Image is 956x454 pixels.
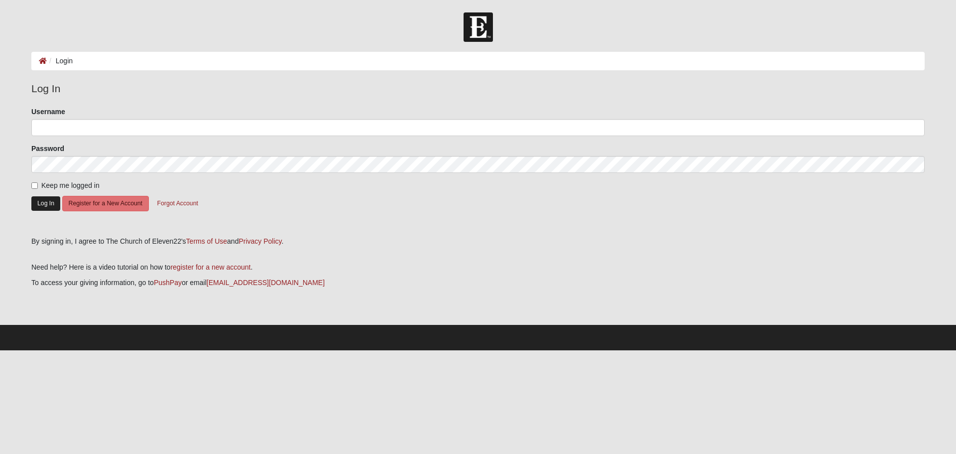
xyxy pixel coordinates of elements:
a: [EMAIL_ADDRESS][DOMAIN_NAME] [207,279,325,287]
span: Keep me logged in [41,181,100,189]
p: Need help? Here is a video tutorial on how to . [31,262,925,273]
a: register for a new account [170,263,250,271]
img: Church of Eleven22 Logo [464,12,493,42]
p: To access your giving information, go to or email [31,278,925,288]
a: Terms of Use [186,237,227,245]
button: Forgot Account [151,196,205,211]
label: Password [31,144,64,153]
legend: Log In [31,81,925,97]
input: Keep me logged in [31,182,38,189]
button: Log In [31,196,60,211]
li: Login [47,56,73,66]
a: PushPay [154,279,182,287]
div: By signing in, I agree to The Church of Eleven22's and . [31,236,925,247]
a: Privacy Policy [239,237,281,245]
label: Username [31,107,65,117]
button: Register for a New Account [62,196,149,211]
